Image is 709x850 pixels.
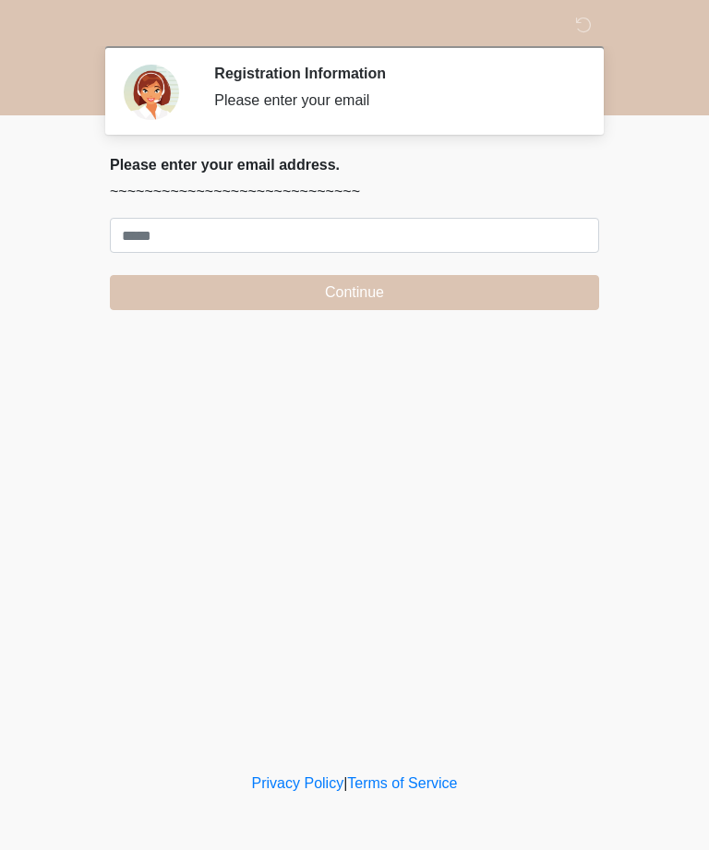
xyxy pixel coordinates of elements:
[91,14,115,37] img: Sm Skin La Laser Logo
[124,65,179,120] img: Agent Avatar
[343,775,347,791] a: |
[347,775,457,791] a: Terms of Service
[214,90,571,112] div: Please enter your email
[110,275,599,310] button: Continue
[214,65,571,82] h2: Registration Information
[110,156,599,174] h2: Please enter your email address.
[110,181,599,203] p: ~~~~~~~~~~~~~~~~~~~~~~~~~~~~~
[252,775,344,791] a: Privacy Policy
